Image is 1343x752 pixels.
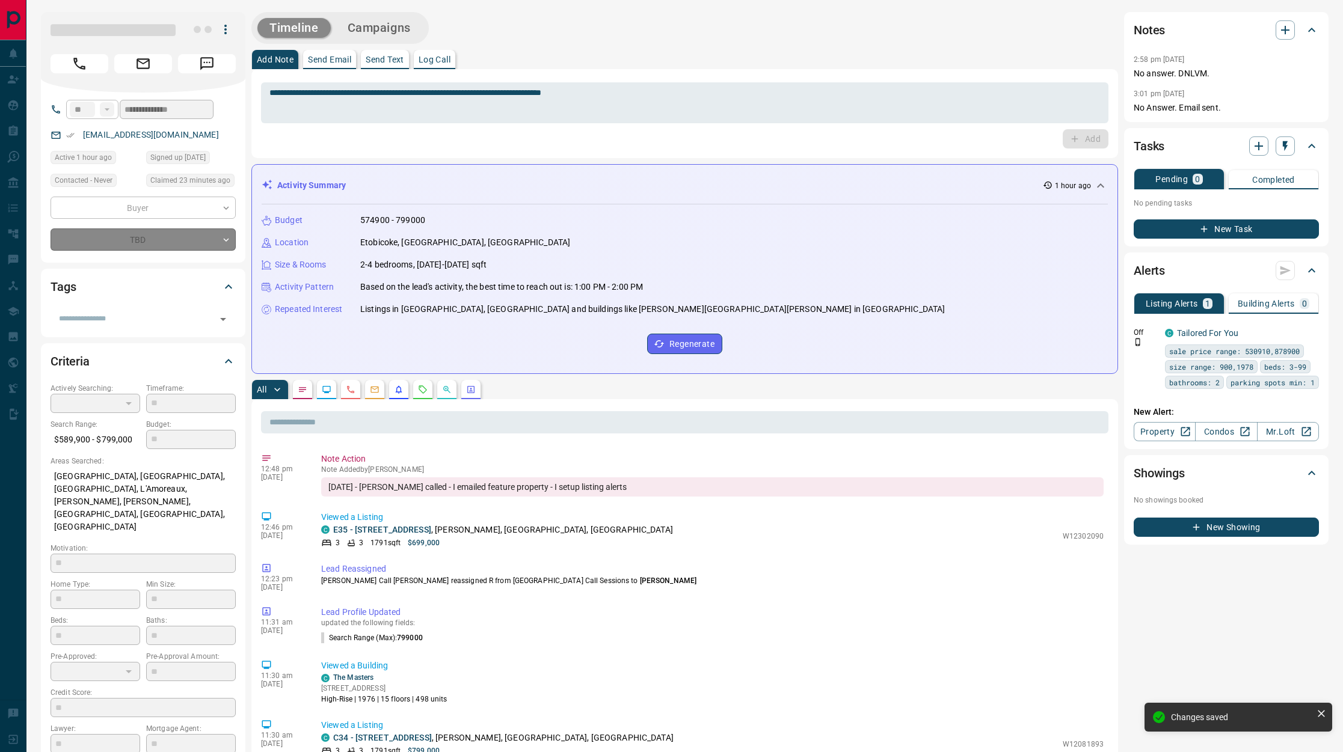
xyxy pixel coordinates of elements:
div: Wed Aug 13 2025 [51,151,140,168]
svg: Agent Actions [466,385,476,394]
p: Credit Score: [51,687,236,698]
button: New Task [1134,219,1319,239]
a: E35 - [STREET_ADDRESS] [333,525,431,534]
a: [EMAIL_ADDRESS][DOMAIN_NAME] [83,130,219,139]
svg: Calls [346,385,355,394]
p: $699,000 [408,537,440,548]
p: 11:31 am [261,618,303,626]
p: Listings in [GEOGRAPHIC_DATA], [GEOGRAPHIC_DATA] and buildings like [PERSON_NAME][GEOGRAPHIC_DATA... [360,303,945,316]
div: condos.ca [1165,329,1173,337]
div: Showings [1134,459,1319,488]
a: C34 - [STREET_ADDRESS] [333,733,432,742]
p: 0 [1195,175,1200,183]
p: No Answer. Email sent. [1134,102,1319,114]
span: parking spots min: 1 [1231,376,1315,388]
span: sale price range: 530910,878900 [1169,345,1300,357]
p: [GEOGRAPHIC_DATA], [GEOGRAPHIC_DATA], [GEOGRAPHIC_DATA], L'Amoreaux, [PERSON_NAME], [PERSON_NAME]... [51,466,236,537]
p: Baths: [146,615,236,626]
svg: Notes [298,385,307,394]
span: Message [178,54,236,73]
div: Activity Summary1 hour ago [262,174,1108,197]
span: Call [51,54,108,73]
p: No showings booked [1134,495,1319,506]
p: Lead Profile Updated [321,606,1104,619]
span: beds: 3-99 [1264,361,1306,373]
span: Email [114,54,172,73]
p: Lead Reassigned [321,563,1104,575]
p: Beds: [51,615,140,626]
p: Note Action [321,453,1104,465]
p: [DATE] [261,739,303,748]
p: Send Email [308,55,351,64]
p: Repeated Interest [275,303,342,316]
p: 2:58 pm [DATE] [1134,55,1185,64]
div: [DATE] - [PERSON_NAME] called - I emailed feature property - I setup listing alerts [321,477,1104,497]
h2: Tags [51,277,76,296]
p: Actively Searching: [51,383,140,394]
p: [STREET_ADDRESS] [321,683,447,694]
div: condos.ca [321,525,330,534]
div: Wed Aug 13 2025 [146,174,236,191]
p: 3 [336,537,340,548]
p: Send Text [366,55,404,64]
p: Budget: [146,419,236,430]
a: Condos [1195,422,1257,441]
p: W12081893 [1063,739,1104,750]
div: Tasks [1134,132,1319,160]
p: 1 [1205,299,1210,308]
p: All [257,385,266,394]
p: Etobicoke, [GEOGRAPHIC_DATA], [GEOGRAPHIC_DATA] [360,236,570,249]
h2: Alerts [1134,261,1165,280]
p: Pre-Approval Amount: [146,651,236,662]
p: Search Range (Max) : [321,632,423,643]
svg: Lead Browsing Activity [322,385,331,394]
p: 0 [1302,299,1307,308]
h2: Tasks [1134,136,1164,156]
div: Wed Aug 17 2022 [146,151,236,168]
p: 3:01 pm [DATE] [1134,90,1185,98]
p: 11:30 am [261,731,303,739]
div: condos.ca [321,674,330,682]
p: Timeframe: [146,383,236,394]
p: Location [275,236,309,249]
p: Add Note [257,55,293,64]
p: Log Call [419,55,450,64]
p: , [PERSON_NAME], [GEOGRAPHIC_DATA], [GEOGRAPHIC_DATA] [333,732,674,744]
p: 3 [359,537,363,548]
p: Off [1134,327,1158,338]
h2: Criteria [51,352,90,371]
p: , [PERSON_NAME], [GEOGRAPHIC_DATA], [GEOGRAPHIC_DATA] [333,524,673,536]
p: Note Added by [PERSON_NAME] [321,465,1104,474]
div: condos.ca [321,733,330,742]
p: Viewed a Listing [321,719,1104,732]
div: Criteria [51,347,236,376]
span: Claimed 23 minutes ago [150,174,230,186]
p: Search Range: [51,419,140,430]
button: Regenerate [647,334,722,354]
p: Listing Alerts [1146,299,1198,308]
h2: Notes [1134,20,1165,40]
p: High-Rise | 1976 | 15 floors | 498 units [321,694,447,705]
p: Activity Pattern [275,281,334,293]
p: Motivation: [51,543,236,554]
p: [DATE] [261,531,303,540]
p: Budget [275,214,303,227]
p: Activity Summary [277,179,346,192]
p: updated the following fields: [321,619,1104,627]
span: bathrooms: 2 [1169,376,1220,388]
p: [DATE] [261,583,303,592]
svg: Opportunities [442,385,452,394]
p: 1791 sqft [370,537,401,548]
div: Buyer [51,197,236,219]
p: Pre-Approved: [51,651,140,662]
span: size range: 900,1978 [1169,361,1253,373]
button: Open [215,311,232,328]
span: [PERSON_NAME] [640,576,696,585]
button: New Showing [1134,518,1319,537]
a: Mr.Loft [1257,422,1319,441]
a: Tailored For You [1177,328,1238,338]
p: Viewed a Listing [321,511,1104,524]
p: New Alert: [1134,406,1319,418]
p: 574900 - 799000 [360,214,425,227]
p: [DATE] [261,473,303,481]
